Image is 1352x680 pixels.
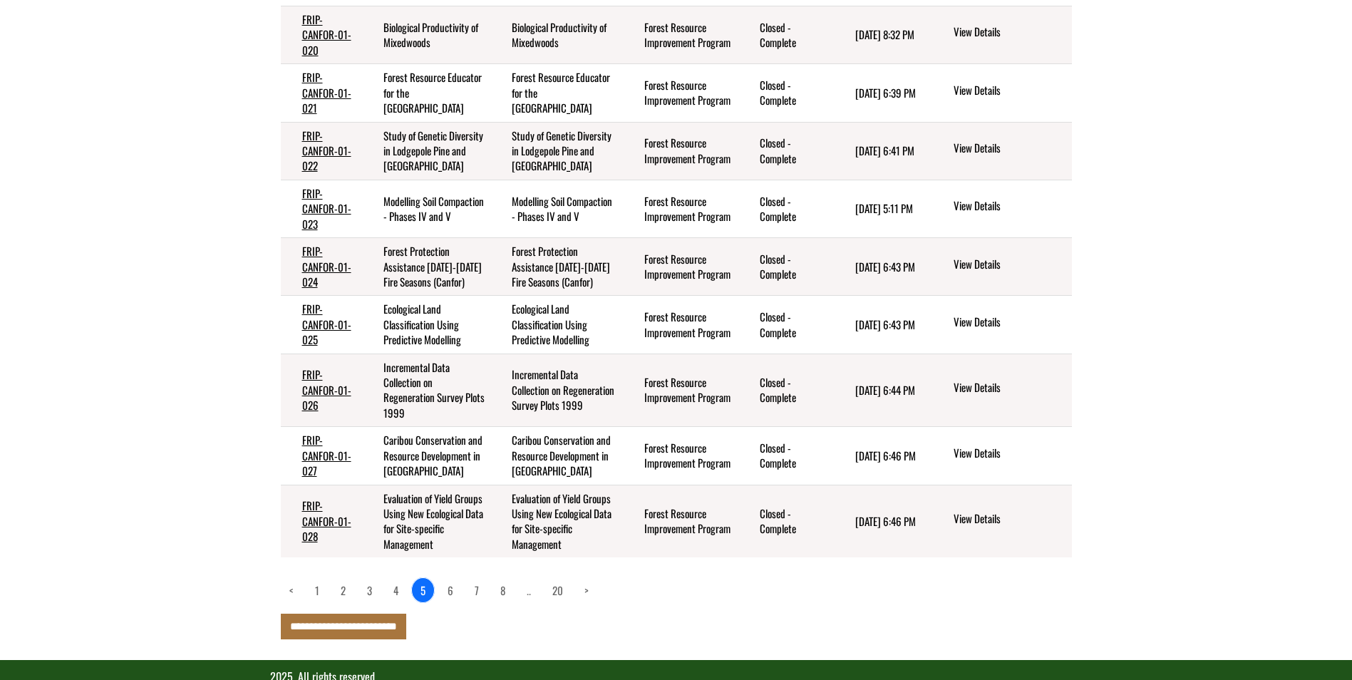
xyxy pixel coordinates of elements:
[855,143,914,158] time: [DATE] 6:41 PM
[738,296,834,354] td: Closed - Complete
[623,427,738,485] td: Forest Resource Improvement Program
[855,382,915,398] time: [DATE] 6:44 PM
[855,200,913,216] time: [DATE] 5:11 PM
[281,296,363,354] td: FRIP-CANFOR-01-025
[623,180,738,237] td: Forest Resource Improvement Program
[834,6,930,64] td: 3/2/2025 8:32 PM
[834,64,930,122] td: 3/3/2025 6:39 PM
[954,83,1065,100] a: View details
[954,140,1065,158] a: View details
[439,578,462,602] a: page 6
[302,128,351,174] a: FRIP-CANFOR-01-022
[855,448,916,463] time: [DATE] 6:46 PM
[306,578,328,602] a: page 1
[834,122,930,180] td: 3/3/2025 6:41 PM
[281,354,363,427] td: FRIP-CANFOR-01-026
[281,427,363,485] td: FRIP-CANFOR-01-027
[281,6,363,64] td: FRIP-CANFOR-01-020
[855,85,916,101] time: [DATE] 6:39 PM
[362,296,490,354] td: Ecological Land Classification Using Predictive Modelling
[738,427,834,485] td: Closed - Complete
[623,354,738,427] td: Forest Resource Improvement Program
[490,6,622,64] td: Biological Productivity of Mixedwoods
[302,432,351,478] a: FRIP-CANFOR-01-027
[302,498,351,544] a: FRIP-CANFOR-01-028
[362,485,490,557] td: Evaluation of Yield Groups Using New Ecological Data for Site-specific Management
[302,301,351,347] a: FRIP-CANFOR-01-025
[834,238,930,296] td: 3/3/2025 6:43 PM
[954,511,1065,528] a: View details
[362,64,490,122] td: Forest Resource Educator for the Grande Prairie Area
[930,180,1071,237] td: action menu
[302,69,351,115] a: FRIP-CANFOR-01-021
[490,238,622,296] td: Forest Protection Assistance 1999-2004 Fire Seasons (Canfor)
[738,64,834,122] td: Closed - Complete
[855,26,914,42] time: [DATE] 8:32 PM
[738,122,834,180] td: Closed - Complete
[302,11,351,58] a: FRIP-CANFOR-01-020
[466,578,487,602] a: page 7
[411,577,435,603] a: 5
[358,578,381,602] a: page 3
[490,354,622,427] td: Incremental Data Collection on Regeneration Survey Plots 1999
[623,122,738,180] td: Forest Resource Improvement Program
[518,578,540,602] a: Load more pages
[490,427,622,485] td: Caribou Conservation and Resource Development in West Central Alberta
[490,122,622,180] td: Study of Genetic Diversity in Lodgepole Pine and White Spruce
[362,122,490,180] td: Study of Genetic Diversity in Lodgepole Pine and White Spruce
[738,354,834,427] td: Closed - Complete
[930,122,1071,180] td: action menu
[490,296,622,354] td: Ecological Land Classification Using Predictive Modelling
[954,198,1065,215] a: View details
[281,64,363,122] td: FRIP-CANFOR-01-021
[623,238,738,296] td: Forest Resource Improvement Program
[362,427,490,485] td: Caribou Conservation and Resource Development in West Central Alberta
[362,354,490,427] td: Incremental Data Collection on Regeneration Survey Plots 1999
[623,485,738,557] td: Forest Resource Improvement Program
[281,485,363,557] td: FRIP-CANFOR-01-028
[930,296,1071,354] td: action menu
[738,6,834,64] td: Closed - Complete
[362,180,490,237] td: Modelling Soil Compaction - Phases IV and V
[855,316,915,332] time: [DATE] 6:43 PM
[834,485,930,557] td: 3/3/2025 6:46 PM
[834,296,930,354] td: 3/3/2025 6:43 PM
[302,366,351,413] a: FRIP-CANFOR-01-026
[281,238,363,296] td: FRIP-CANFOR-01-024
[490,485,622,557] td: Evaluation of Yield Groups Using New Ecological Data for Site-specific Management
[834,427,930,485] td: 3/3/2025 6:46 PM
[623,6,738,64] td: Forest Resource Improvement Program
[281,180,363,237] td: FRIP-CANFOR-01-023
[834,354,930,427] td: 3/3/2025 6:44 PM
[954,445,1065,463] a: View details
[738,180,834,237] td: Closed - Complete
[930,485,1071,557] td: action menu
[492,578,514,602] a: page 8
[302,185,351,232] a: FRIP-CANFOR-01-023
[385,578,407,602] a: page 4
[623,296,738,354] td: Forest Resource Improvement Program
[302,243,351,289] a: FRIP-CANFOR-01-024
[623,64,738,122] td: Forest Resource Improvement Program
[332,578,354,602] a: page 2
[281,122,363,180] td: FRIP-CANFOR-01-022
[490,180,622,237] td: Modelling Soil Compaction - Phases IV and V
[834,180,930,237] td: 7/7/2024 5:11 PM
[362,6,490,64] td: Biological Productivity of Mixedwoods
[930,64,1071,122] td: action menu
[490,64,622,122] td: Forest Resource Educator for the Grande Prairie Area
[930,354,1071,427] td: action menu
[544,578,572,602] a: page 20
[855,259,915,274] time: [DATE] 6:43 PM
[738,485,834,557] td: Closed - Complete
[930,427,1071,485] td: action menu
[954,257,1065,274] a: View details
[930,6,1071,64] td: action menu
[954,24,1065,41] a: View details
[855,513,916,529] time: [DATE] 6:46 PM
[954,380,1065,397] a: View details
[738,238,834,296] td: Closed - Complete
[576,578,597,602] a: Next page
[954,314,1065,331] a: View details
[930,238,1071,296] td: action menu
